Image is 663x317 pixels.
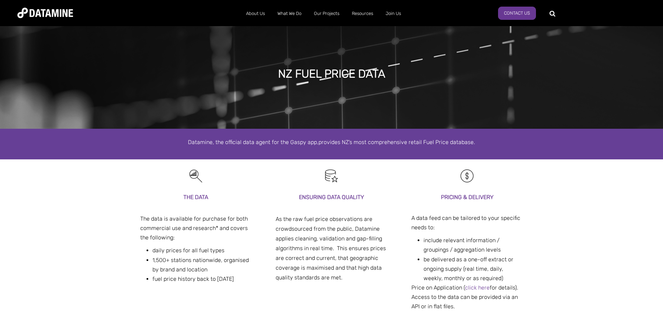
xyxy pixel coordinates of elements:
a: Contact Us [498,7,536,20]
a: Our Projects [308,5,346,23]
h1: NZ FUEL PRICE DATA [278,66,385,81]
a: What We Do [271,5,308,23]
li: include relevant information / groupings / aggregation levels [424,236,523,254]
li: be delivered as a one-off extract or ongoing supply (real time, daily, weekly, monthly or as requ... [424,255,523,283]
h3: PRICING & DElIVERY [411,192,523,202]
div: Price on Application ( for details). Access to the data can be provided via an API or in flat files. [411,283,523,311]
p: Datamine, the official data agent for the Gaspy app, [133,137,530,147]
li: fuel price history back to [DATE] [152,274,252,284]
a: click here [465,284,490,291]
img: Datamine [17,8,73,18]
h3: Ensuring data quality [276,192,387,202]
div: As the raw fuel price observations are crowdsourced from the public, Datamine applies cleaning, v... [276,214,387,283]
a: Resources [346,5,379,23]
li: 1,500+ stations nationwide, organised by brand and location [152,255,252,274]
p: The data is available for purchase for both commercial use and research* and covers the following: [140,214,252,243]
a: Join Us [379,5,407,23]
a: About Us [240,5,271,23]
h3: THE DATA [140,192,252,202]
p: A data feed can be tailored to your specific needs to: [411,213,523,232]
li: daily prices for all fuel types [152,246,252,255]
span: provides NZ’s most comprehensive retail Fuel Price database. [318,139,475,145]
